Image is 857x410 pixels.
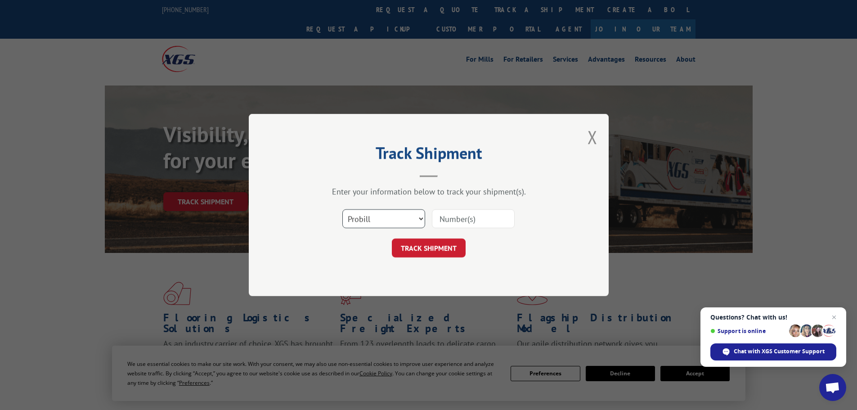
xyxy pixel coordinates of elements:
[588,125,597,149] button: Close modal
[819,374,846,401] div: Open chat
[710,343,836,360] div: Chat with XGS Customer Support
[734,347,825,356] span: Chat with XGS Customer Support
[710,314,836,321] span: Questions? Chat with us!
[294,186,564,197] div: Enter your information below to track your shipment(s).
[829,312,839,323] span: Close chat
[432,209,515,228] input: Number(s)
[392,239,466,257] button: TRACK SHIPMENT
[710,328,786,334] span: Support is online
[294,147,564,164] h2: Track Shipment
